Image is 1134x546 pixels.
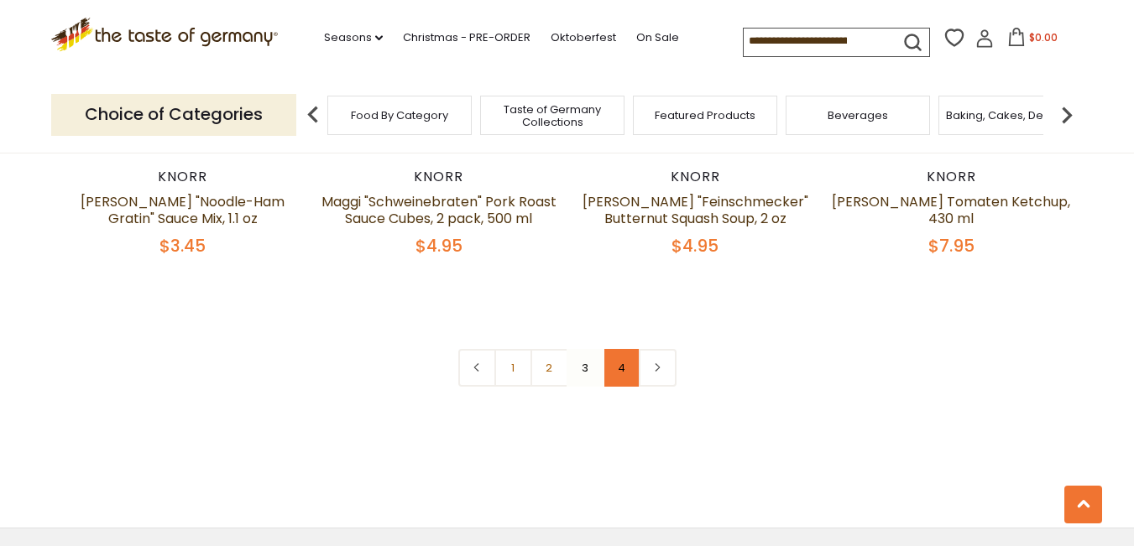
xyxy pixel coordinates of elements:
a: 1 [494,349,532,387]
a: [PERSON_NAME] Tomaten Ketchup, 430 ml [832,192,1070,228]
a: Food By Category [351,109,448,122]
a: Taste of Germany Collections [485,103,619,128]
span: $3.45 [159,234,206,257]
img: previous arrow [296,98,330,132]
span: $4.95 [672,234,719,257]
a: Christmas - PRE-ORDER [403,29,530,47]
a: Maggi "Schweinebraten" Pork Roast Sauce Cubes, 2 pack, 500 ml [321,192,557,228]
a: [PERSON_NAME] "Noodle-Ham Gratin" Sauce Mix, 1.1 oz [81,192,285,228]
a: 4 [603,349,640,387]
a: Baking, Cakes, Desserts [946,109,1076,122]
a: Beverages [828,109,888,122]
a: Seasons [324,29,383,47]
img: next arrow [1050,98,1084,132]
a: 2 [530,349,568,387]
p: Choice of Categories [51,94,296,135]
span: $0.00 [1029,30,1058,44]
a: [PERSON_NAME] "Feinschmecker" Butternut Squash Soup, 2 oz [583,192,808,228]
div: Knorr [576,169,815,185]
div: Knorr [64,169,303,185]
span: $4.95 [415,234,462,257]
div: Knorr [320,169,559,185]
button: $0.00 [997,28,1069,53]
span: $7.95 [928,234,975,257]
a: On Sale [636,29,679,47]
a: Featured Products [655,109,755,122]
div: Knorr [832,169,1071,185]
a: Oktoberfest [551,29,616,47]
